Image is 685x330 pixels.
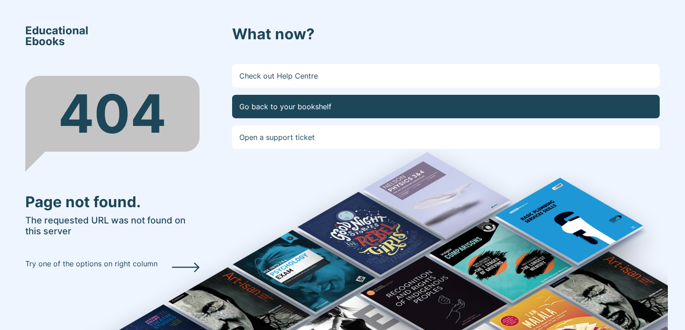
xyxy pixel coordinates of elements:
a: Open a support ticket [232,125,660,149]
h5: The requested URL was not found on this server [25,215,200,237]
h3: Page not found. [25,193,200,211]
h3: What now? [232,25,660,43]
div: 404 [25,76,200,152]
a: Go back to your bookshelf [232,95,660,118]
p: Try one of the options on right column [25,258,158,269]
span: Educational Ebooks [25,25,89,47]
a: Check out Help Centre [232,64,660,88]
